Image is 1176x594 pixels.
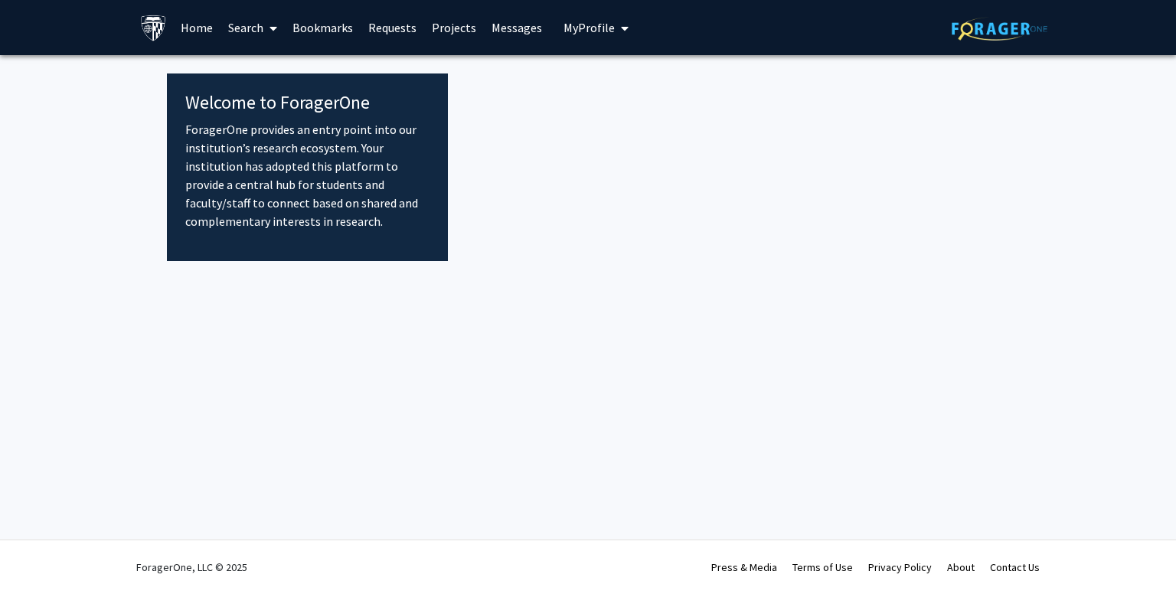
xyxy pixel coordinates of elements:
a: Privacy Policy [868,560,932,574]
a: Bookmarks [285,1,361,54]
a: Messages [484,1,550,54]
a: About [947,560,975,574]
span: My Profile [563,20,615,35]
a: Terms of Use [792,560,853,574]
p: ForagerOne provides an entry point into our institution’s research ecosystem. Your institution ha... [185,120,430,230]
img: ForagerOne Logo [952,17,1047,41]
div: ForagerOne, LLC © 2025 [136,540,247,594]
a: Search [220,1,285,54]
a: Press & Media [711,560,777,574]
a: Requests [361,1,424,54]
a: Projects [424,1,484,54]
a: Contact Us [990,560,1040,574]
h4: Welcome to ForagerOne [185,92,430,114]
a: Home [173,1,220,54]
img: Johns Hopkins University Logo [140,15,167,41]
